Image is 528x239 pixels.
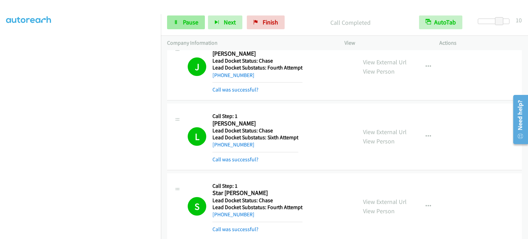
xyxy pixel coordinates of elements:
a: Call was successful? [212,156,258,163]
p: View [344,39,427,47]
a: View Person [363,207,395,215]
h5: Call Step: 1 [212,113,298,120]
h1: S [188,197,206,216]
a: View External Url [363,58,407,66]
a: Call was successful? [212,86,258,93]
a: Finish [247,15,285,29]
h5: Lead Docket Status: Chase [212,127,298,134]
button: AutoTab [419,15,462,29]
a: View Person [363,137,395,145]
a: Call was successful? [212,226,258,232]
p: Actions [439,39,522,47]
h5: Lead Docket Substatus: Sixth Attempt [212,134,298,141]
span: Finish [263,18,278,26]
a: [PHONE_NUMBER] [212,72,254,78]
h5: Lead Docket Substatus: Fourth Attempt [212,64,302,71]
h2: [PERSON_NAME] [212,120,298,128]
p: Call Completed [294,18,407,27]
button: Next [208,15,242,29]
span: Next [224,18,236,26]
h1: J [188,57,206,76]
h2: Star [PERSON_NAME] [212,189,302,197]
h1: L [188,127,206,146]
span: Pause [183,18,198,26]
a: Pause [167,15,205,29]
h5: Lead Docket Status: Chase [212,57,302,64]
a: View Person [363,67,395,75]
a: View External Url [363,128,407,136]
h2: [PERSON_NAME] [212,50,302,58]
a: [PHONE_NUMBER] [212,211,254,218]
a: View External Url [363,198,407,206]
div: 10 [516,15,522,25]
p: Company Information [167,39,332,47]
h5: Lead Docket Status: Chase [212,197,302,204]
h5: Call Step: 1 [212,183,302,189]
iframe: Resource Center [508,92,528,147]
h5: Lead Docket Substatus: Fourth Attempt [212,204,302,211]
a: [PHONE_NUMBER] [212,141,254,148]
